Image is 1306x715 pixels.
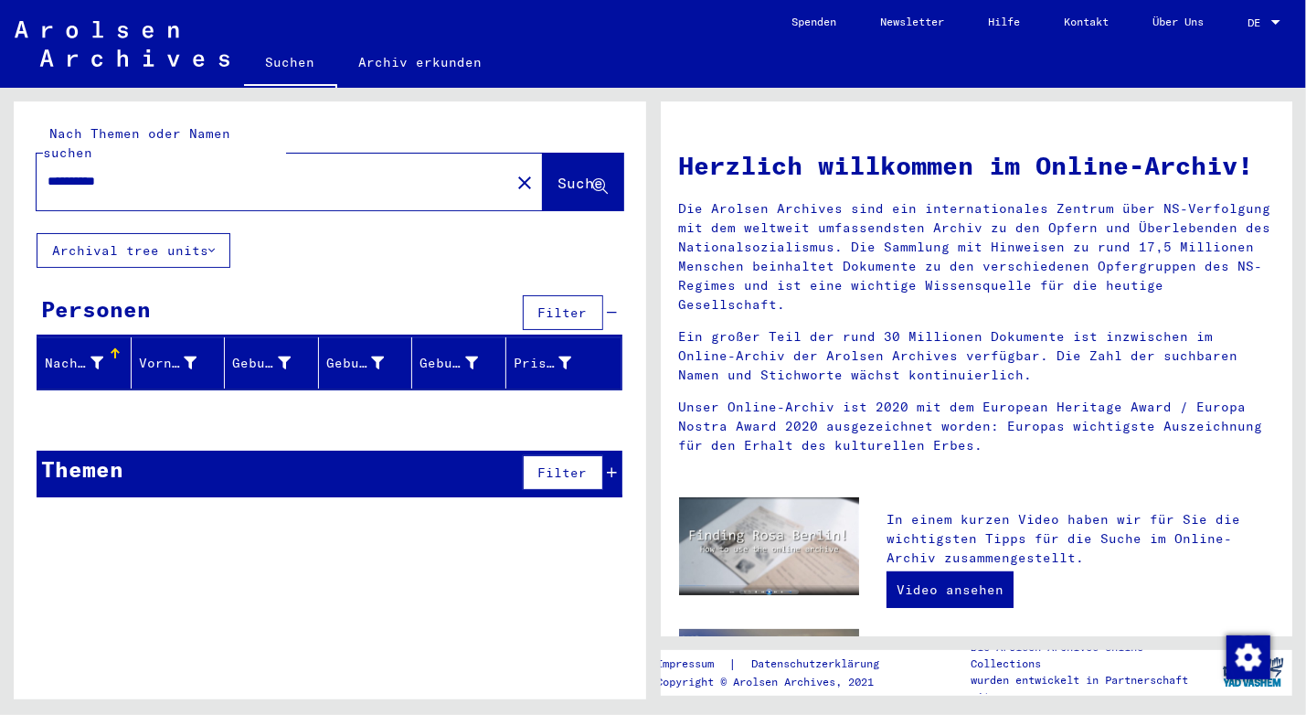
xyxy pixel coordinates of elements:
div: | [656,655,901,674]
img: Zustimmung ändern [1226,635,1270,679]
div: Prisoner # [514,348,600,378]
mat-header-cell: Prisoner # [506,337,621,389]
a: Suchen [244,40,337,88]
span: Suche [558,174,604,192]
mat-header-cell: Nachname [37,337,132,389]
div: Vorname [139,348,225,378]
div: Nachname [45,348,131,378]
mat-header-cell: Geburtsdatum [412,337,506,389]
a: Archiv erkunden [337,40,504,84]
div: Geburt‏ [326,348,412,378]
div: Themen [41,453,123,486]
button: Archival tree units [37,233,230,268]
mat-header-cell: Geburtsname [225,337,319,389]
a: Datenschutzerklärung [737,655,901,674]
p: In einem kurzen Video haben wir für Sie die wichtigsten Tipps für die Suche im Online-Archiv zusa... [887,510,1274,568]
div: Geburtsdatum [419,348,505,378]
button: Suche [543,154,623,210]
img: yv_logo.png [1219,649,1288,695]
div: Geburtsname [232,348,318,378]
a: Impressum [656,655,728,674]
mat-label: Nach Themen oder Namen suchen [43,125,230,161]
p: Ein großer Teil der rund 30 Millionen Dokumente ist inzwischen im Online-Archiv der Arolsen Archi... [679,327,1275,385]
span: DE [1248,16,1268,29]
img: video.jpg [679,497,859,595]
div: Vorname [139,354,197,373]
p: Copyright © Arolsen Archives, 2021 [656,674,901,690]
mat-icon: close [514,172,536,194]
h1: Herzlich willkommen im Online-Archiv! [679,146,1275,185]
div: Prisoner # [514,354,572,373]
div: Geburt‏ [326,354,385,373]
p: Die Arolsen Archives sind ein internationales Zentrum über NS-Verfolgung mit dem weltweit umfasse... [679,199,1275,315]
img: Arolsen_neg.svg [15,21,229,67]
mat-header-cell: Vorname [132,337,226,389]
p: Die Arolsen Archives Online-Collections [971,639,1213,672]
button: Filter [523,455,603,490]
button: Filter [523,295,603,330]
p: Unser Online-Archiv ist 2020 mit dem European Heritage Award / Europa Nostra Award 2020 ausgezeic... [679,398,1275,455]
div: Nachname [45,354,103,373]
div: Personen [41,293,151,325]
p: wurden entwickelt in Partnerschaft mit [971,672,1213,705]
a: Video ansehen [887,571,1014,608]
mat-header-cell: Geburt‏ [319,337,413,389]
span: Filter [538,304,588,321]
div: Geburtsname [232,354,291,373]
span: Filter [538,464,588,481]
div: Geburtsdatum [419,354,478,373]
button: Clear [506,164,543,200]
